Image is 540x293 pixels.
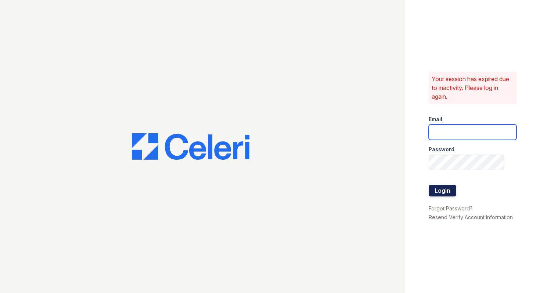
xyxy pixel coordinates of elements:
p: Your session has expired due to inactivity. Please log in again. [432,75,514,101]
button: Login [429,185,456,196]
label: Email [429,116,442,123]
label: Password [429,146,454,153]
a: Forgot Password? [429,205,472,211]
img: CE_Logo_Blue-a8612792a0a2168367f1c8372b55b34899dd931a85d93a1a3d3e32e68fde9ad4.png [132,133,249,160]
a: Resend Verify Account Information [429,214,513,220]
